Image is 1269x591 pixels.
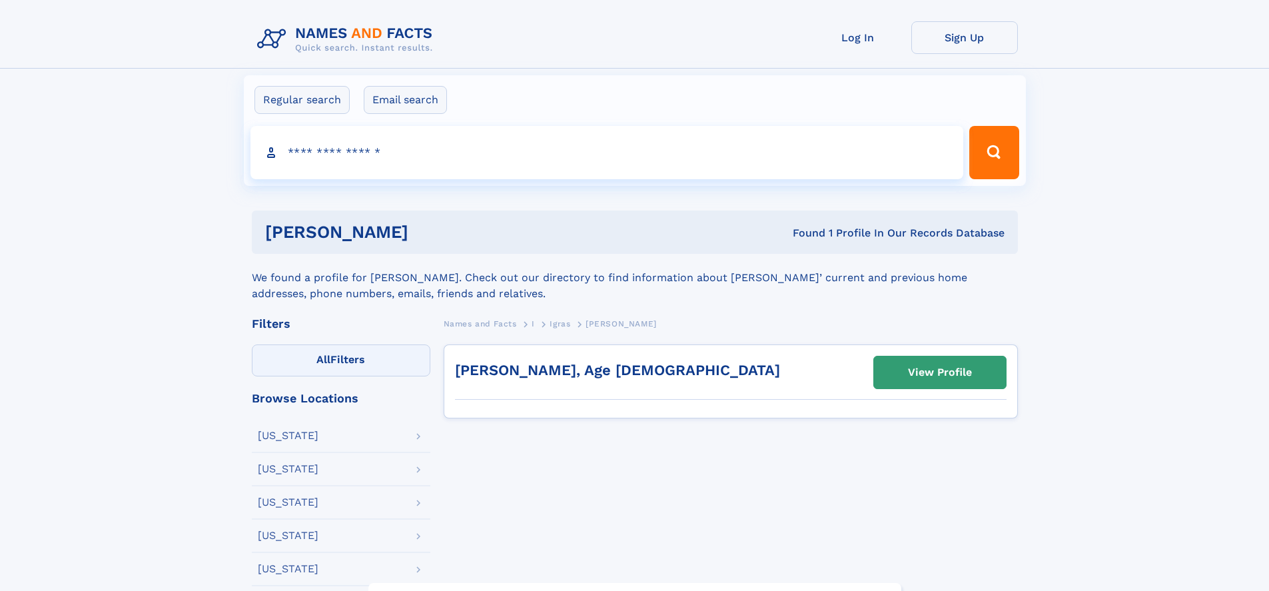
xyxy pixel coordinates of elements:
a: Log In [805,21,911,54]
img: Logo Names and Facts [252,21,444,57]
div: [US_STATE] [258,564,318,574]
div: Browse Locations [252,392,430,404]
label: Regular search [254,86,350,114]
a: View Profile [874,356,1006,388]
a: Names and Facts [444,315,517,332]
div: Filters [252,318,430,330]
button: Search Button [969,126,1019,179]
div: View Profile [908,357,972,388]
a: Sign Up [911,21,1018,54]
span: I [532,319,535,328]
span: All [316,353,330,366]
span: Igras [550,319,570,328]
label: Email search [364,86,447,114]
div: [US_STATE] [258,530,318,541]
div: [US_STATE] [258,464,318,474]
label: Filters [252,344,430,376]
div: Found 1 Profile In Our Records Database [600,226,1005,241]
div: [US_STATE] [258,430,318,441]
h1: [PERSON_NAME] [265,224,601,241]
input: search input [250,126,964,179]
div: We found a profile for [PERSON_NAME]. Check out our directory to find information about [PERSON_N... [252,254,1018,302]
a: [PERSON_NAME], Age [DEMOGRAPHIC_DATA] [455,362,780,378]
a: I [532,315,535,332]
a: Igras [550,315,570,332]
span: [PERSON_NAME] [586,319,657,328]
div: [US_STATE] [258,497,318,508]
